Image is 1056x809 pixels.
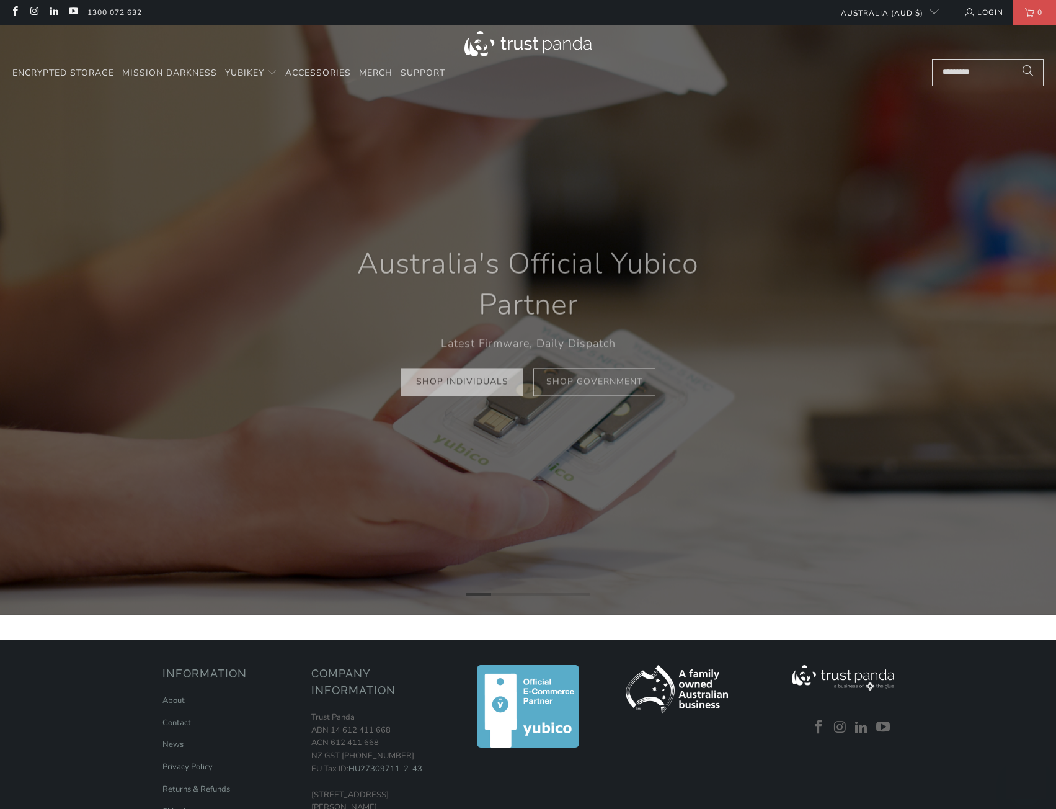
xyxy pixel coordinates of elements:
[1013,59,1044,86] button: Search
[464,31,592,56] img: Trust Panda Australia
[87,6,142,19] a: 1300 072 632
[516,593,541,596] li: Page dot 3
[68,7,78,17] a: Trust Panda Australia on YouTube
[162,717,191,728] a: Contact
[491,593,516,596] li: Page dot 2
[533,368,655,396] a: Shop Government
[324,244,733,326] h1: Australia's Official Yubico Partner
[1006,759,1046,799] iframe: Button to launch messaging window
[348,763,422,774] a: HU27309711-2-43
[401,368,523,396] a: Shop Individuals
[541,593,566,596] li: Page dot 4
[162,761,213,772] a: Privacy Policy
[162,784,230,795] a: Returns & Refunds
[225,59,277,88] summary: YubiKey
[48,7,59,17] a: Trust Panda Australia on LinkedIn
[853,720,871,736] a: Trust Panda Australia on LinkedIn
[12,59,114,88] a: Encrypted Storage
[932,59,1044,86] input: Search...
[401,67,445,79] span: Support
[162,739,184,750] a: News
[874,720,893,736] a: Trust Panda Australia on YouTube
[831,720,850,736] a: Trust Panda Australia on Instagram
[122,59,217,88] a: Mission Darkness
[359,59,393,88] a: Merch
[566,593,590,596] li: Page dot 5
[285,59,351,88] a: Accessories
[122,67,217,79] span: Mission Darkness
[225,67,264,79] span: YubiKey
[162,695,185,706] a: About
[324,334,733,352] p: Latest Firmware, Daily Dispatch
[964,6,1003,19] a: Login
[29,7,39,17] a: Trust Panda Australia on Instagram
[9,7,20,17] a: Trust Panda Australia on Facebook
[401,59,445,88] a: Support
[285,67,351,79] span: Accessories
[466,593,491,596] li: Page dot 1
[359,67,393,79] span: Merch
[810,720,828,736] a: Trust Panda Australia on Facebook
[12,67,114,79] span: Encrypted Storage
[12,59,445,88] nav: Translation missing: en.navigation.header.main_nav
